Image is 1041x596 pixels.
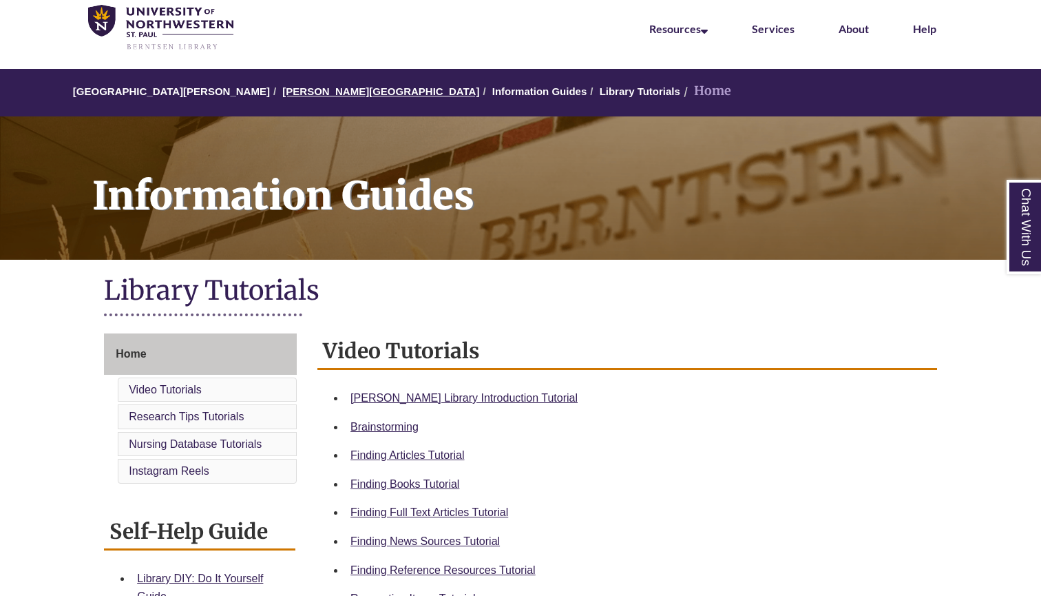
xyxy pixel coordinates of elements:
[317,333,937,370] h2: Video Tutorials
[282,85,479,97] a: [PERSON_NAME][GEOGRAPHIC_DATA]
[129,411,244,422] a: Research Tips Tutorials
[104,274,937,310] h1: Library Tutorials
[129,438,262,450] a: Nursing Database Tutorials
[104,514,295,551] h2: Self-Help Guide
[350,392,578,404] a: [PERSON_NAME] Library Introduction Tutorial
[104,333,297,486] div: Guide Page Menu
[77,116,1041,242] h1: Information Guides
[680,81,731,101] li: Home
[350,564,536,576] a: Finding Reference Resources Tutorial
[129,465,209,477] a: Instagram Reels
[88,5,233,51] img: UNWSP Library Logo
[116,348,146,360] span: Home
[350,449,464,461] a: Finding Articles Tutorial
[752,22,795,35] a: Services
[350,421,419,433] a: Brainstorming
[129,384,202,395] a: Video Tutorials
[350,535,500,547] a: Finding News Sources Tutorial
[913,22,936,35] a: Help
[73,85,270,97] a: [GEOGRAPHIC_DATA][PERSON_NAME]
[104,333,297,375] a: Home
[839,22,869,35] a: About
[492,85,587,97] a: Information Guides
[649,22,708,35] a: Resources
[350,478,459,490] a: Finding Books Tutorial
[600,85,680,97] a: Library Tutorials
[350,506,508,518] a: Finding Full Text Articles Tutorial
